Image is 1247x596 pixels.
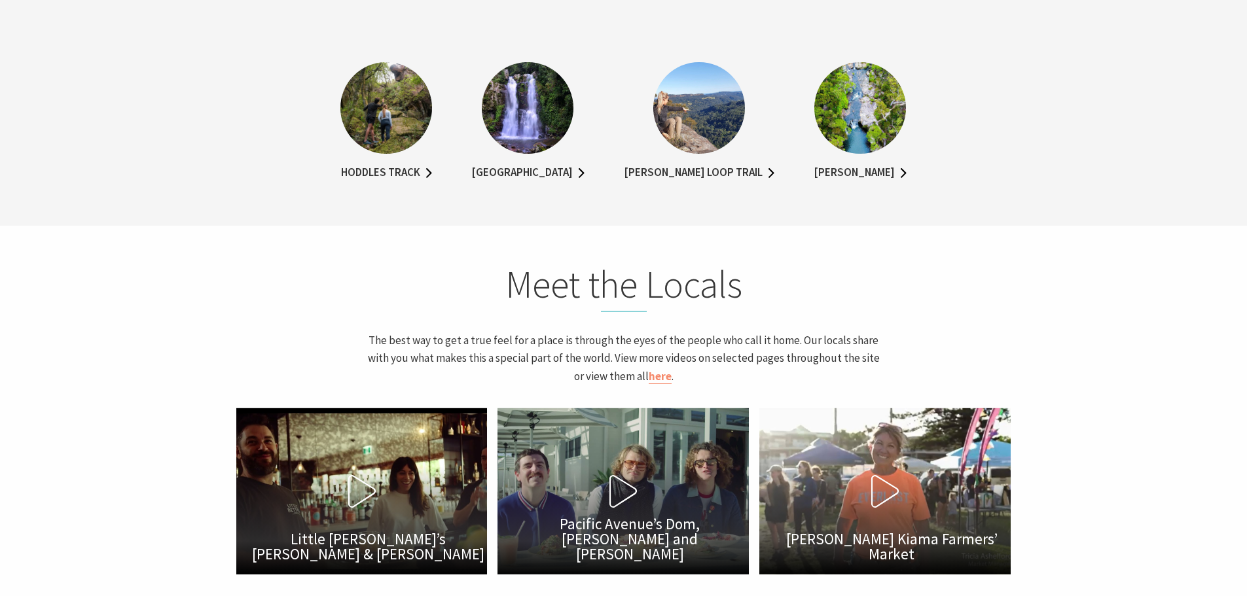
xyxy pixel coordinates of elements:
[511,516,750,561] span: Pacific Avenue’s Dom, [PERSON_NAME] and [PERSON_NAME]
[772,531,1011,561] span: [PERSON_NAME] Kiama Farmers’ Market
[624,164,774,183] a: [PERSON_NAME] Loop Trail
[482,62,573,154] img: Phil Winterton Photography - Natural Wonder - Minnamurra Rainforest Falls Walk
[759,408,1011,574] button: [PERSON_NAME] Kiama Farmers’ Market
[649,369,672,384] a: here
[368,333,880,383] span: The best way to get a true feel for a place is through the eyes of the people who call it home. O...
[341,164,432,183] a: Hoddles Track
[498,408,750,574] button: Pacific Avenue’s Dom, [PERSON_NAME] and [PERSON_NAME]
[814,164,907,183] a: [PERSON_NAME]
[249,531,488,561] span: Little [PERSON_NAME]’s [PERSON_NAME] & [PERSON_NAME]
[367,262,880,313] h2: Meet the Locals
[236,408,488,574] button: Little [PERSON_NAME]’s [PERSON_NAME] & [PERSON_NAME]
[471,164,585,183] a: [GEOGRAPHIC_DATA]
